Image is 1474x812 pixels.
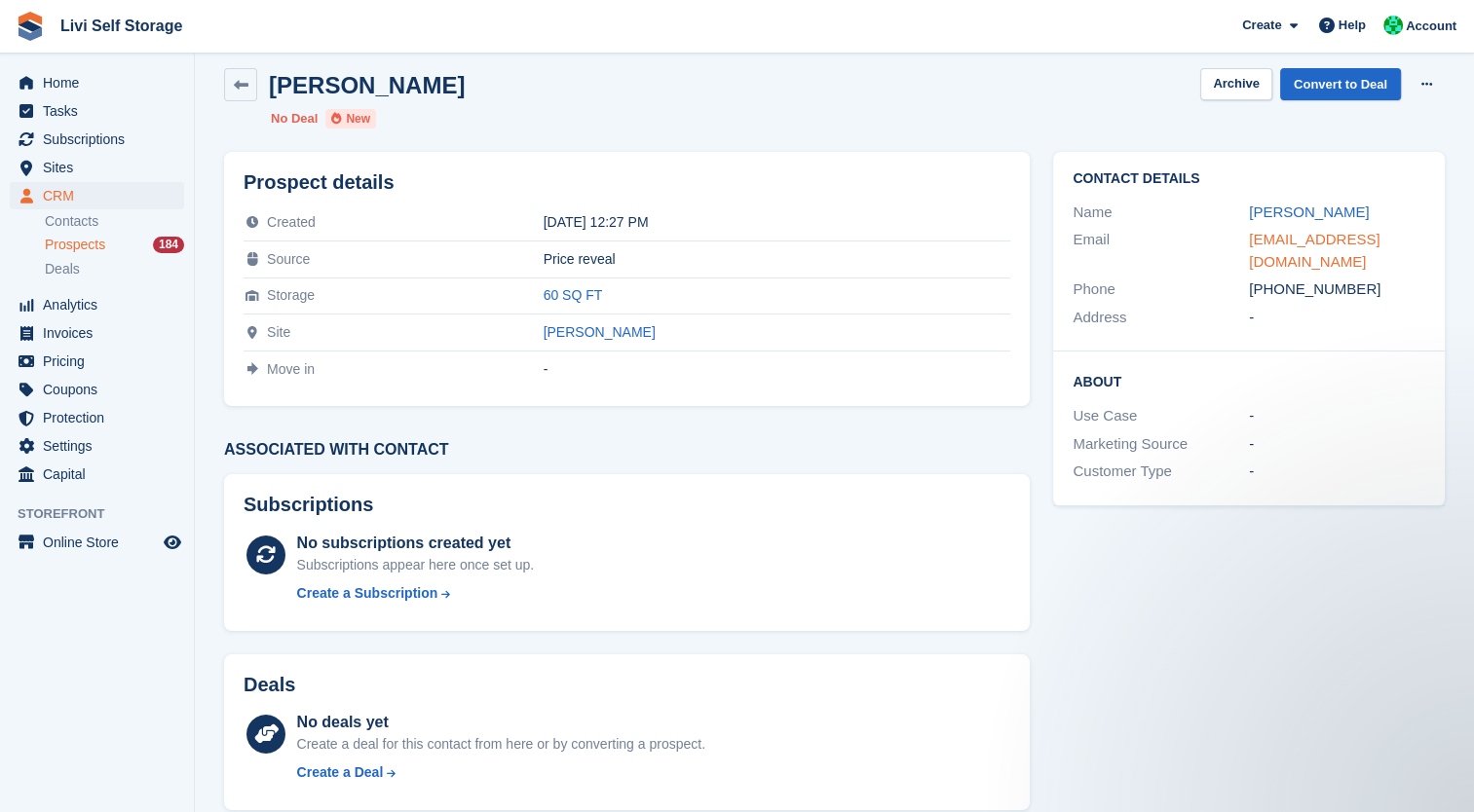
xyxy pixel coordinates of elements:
span: Sites [43,154,160,181]
a: Create a Deal [297,762,705,783]
h2: Prospect details [244,171,1010,194]
a: Deals [45,259,184,279]
a: Prospects 184 [45,235,184,255]
span: Subscriptions [43,126,160,153]
div: Address [1073,307,1249,329]
div: Subscriptions appear here once set up. [297,555,535,575]
div: - [1249,307,1425,329]
span: Online Store [43,529,160,556]
div: Name [1073,202,1249,224]
a: menu [10,69,184,96]
div: Marketing Source [1073,433,1249,456]
span: Analytics [43,291,160,318]
div: Create a deal for this contact from here or by converting a prospect. [297,734,705,755]
div: - [1249,433,1425,456]
a: menu [10,126,184,153]
a: menu [10,529,184,556]
li: No Deal [271,109,318,129]
a: menu [10,291,184,318]
span: CRM [43,182,160,209]
a: menu [10,182,184,209]
a: Convert to Deal [1280,68,1401,100]
span: Create [1242,16,1281,35]
span: Pricing [43,348,160,375]
span: Created [267,214,316,230]
a: menu [10,319,184,347]
h2: About [1073,371,1425,390]
span: Settings [43,432,160,460]
div: Create a Deal [297,762,384,783]
a: [EMAIL_ADDRESS][DOMAIN_NAME] [1249,231,1380,270]
h2: Subscriptions [244,494,1010,516]
span: Help [1339,16,1366,35]
span: Tasks [43,97,160,125]
div: Use Case [1073,405,1249,427]
div: - [1249,461,1425,483]
div: - [1249,405,1425,427]
h3: Associated with contact [224,441,1030,459]
span: Prospects [45,236,105,254]
a: menu [10,154,184,181]
li: New [325,109,376,129]
a: Create a Subscription [297,583,535,604]
a: menu [10,461,184,488]
span: Source [267,251,310,267]
a: menu [10,97,184,125]
span: Capital [43,461,160,488]
a: menu [10,432,184,460]
span: Home [43,69,160,96]
a: 60 SQ FT [544,287,603,303]
img: Joe Robertson [1383,16,1403,35]
div: No subscriptions created yet [297,532,535,555]
div: 184 [153,237,184,253]
div: Customer Type [1073,461,1249,483]
a: [PERSON_NAME] [544,324,656,340]
div: Email [1073,229,1249,273]
a: menu [10,404,184,431]
span: Move in [267,361,315,377]
span: Deals [45,260,80,278]
span: Account [1406,17,1456,36]
span: Storage [267,287,315,303]
a: Livi Self Storage [53,10,190,42]
button: Archive [1200,68,1272,100]
a: menu [10,348,184,375]
span: Site [267,324,290,340]
div: [PHONE_NUMBER] [1249,278,1425,301]
h2: [PERSON_NAME] [269,72,465,98]
div: Create a Subscription [297,583,438,604]
span: Storefront [18,504,194,524]
span: Invoices [43,319,160,347]
a: Contacts [45,212,184,231]
h2: Deals [244,674,295,696]
span: Protection [43,404,160,431]
img: stora-icon-8386f47178a22dfd0bd8f6a31ec36ba5ce8667c1dd55bd0f319d3a0aa187defe.svg [16,12,45,41]
div: Phone [1073,278,1249,301]
span: Coupons [43,376,160,403]
div: Price reveal [544,251,1011,267]
a: [PERSON_NAME] [1249,203,1369,220]
div: No deals yet [297,711,705,734]
h2: Contact Details [1073,171,1425,187]
a: Preview store [161,531,184,554]
a: menu [10,376,184,403]
div: - [544,361,1011,377]
div: [DATE] 12:27 PM [544,214,1011,230]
